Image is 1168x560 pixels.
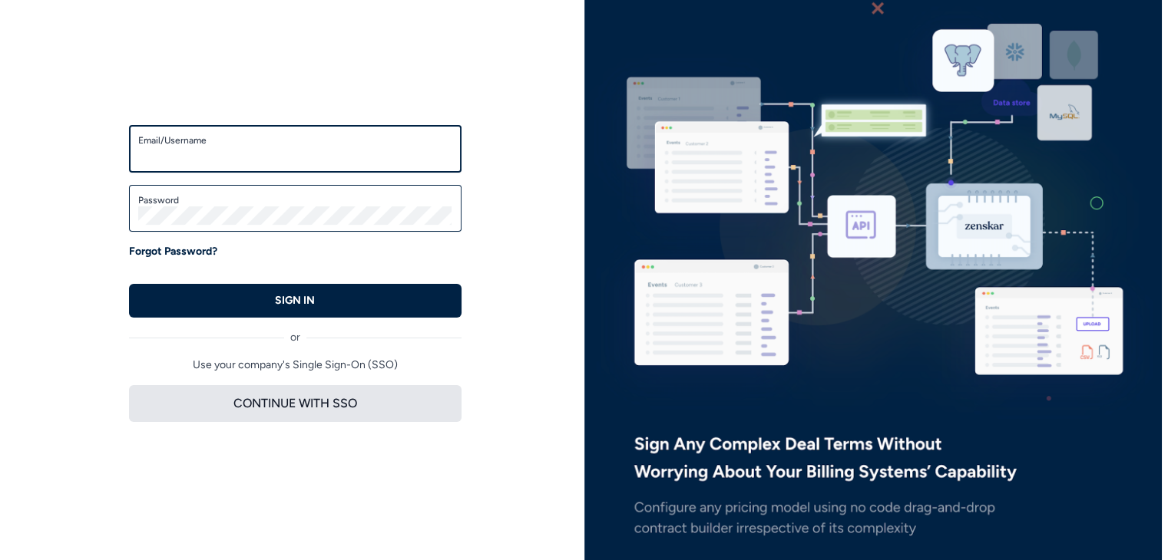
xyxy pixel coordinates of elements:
a: Forgot Password? [129,244,217,259]
label: Password [138,194,452,206]
p: SIGN IN [275,293,315,308]
div: or [129,318,462,345]
button: SIGN IN [129,284,462,318]
label: Email/Username [138,134,452,147]
button: CONTINUE WITH SSO [129,385,462,422]
p: Use your company's Single Sign-On (SSO) [129,357,462,373]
